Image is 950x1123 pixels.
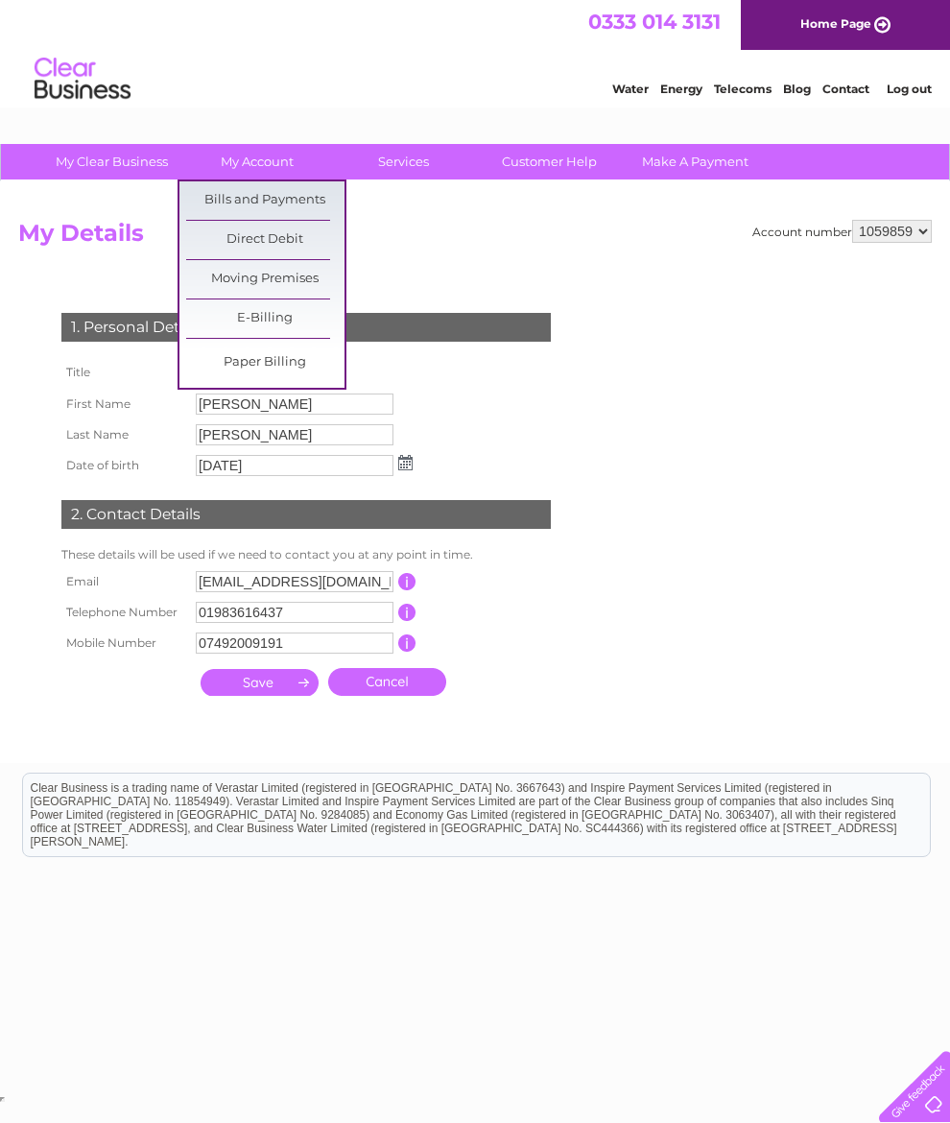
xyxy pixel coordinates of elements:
[57,543,556,566] td: These details will be used if we need to contact you at any point in time.
[822,82,869,96] a: Contact
[398,573,416,590] input: Information
[186,299,344,338] a: E-Billing
[201,669,319,696] input: Submit
[328,668,446,696] a: Cancel
[783,82,811,96] a: Blog
[57,356,191,389] th: Title
[660,82,702,96] a: Energy
[18,220,932,256] h2: My Details
[887,82,932,96] a: Log out
[57,597,191,628] th: Telephone Number
[186,344,344,382] a: Paper Billing
[324,144,483,179] a: Services
[714,82,772,96] a: Telecoms
[398,634,416,652] input: Information
[57,628,191,658] th: Mobile Number
[34,50,131,108] img: logo.png
[33,144,191,179] a: My Clear Business
[61,500,551,529] div: 2. Contact Details
[186,221,344,259] a: Direct Debit
[61,313,551,342] div: 1. Personal Details
[398,604,416,621] input: Information
[186,260,344,299] a: Moving Premises
[57,450,191,481] th: Date of birth
[178,144,337,179] a: My Account
[57,419,191,450] th: Last Name
[752,220,932,243] div: Account number
[398,455,413,470] img: ...
[588,10,721,34] a: 0333 014 3131
[616,144,774,179] a: Make A Payment
[57,389,191,419] th: First Name
[612,82,649,96] a: Water
[23,11,930,93] div: Clear Business is a trading name of Verastar Limited (registered in [GEOGRAPHIC_DATA] No. 3667643...
[470,144,629,179] a: Customer Help
[186,181,344,220] a: Bills and Payments
[57,566,191,597] th: Email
